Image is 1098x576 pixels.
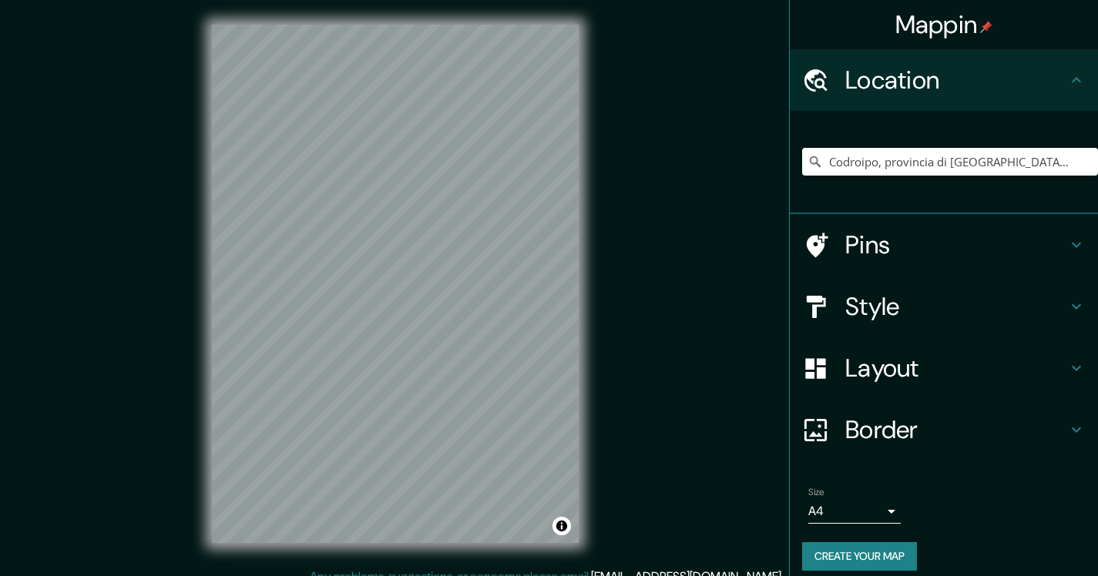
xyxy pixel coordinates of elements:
h4: Border [845,414,1067,445]
input: Pick your city or area [802,148,1098,176]
div: Border [790,399,1098,460]
div: Pins [790,214,1098,276]
h4: Style [845,291,1067,322]
h4: Layout [845,353,1067,383]
div: Style [790,276,1098,337]
button: Create your map [802,542,917,571]
h4: Mappin [895,9,993,40]
h4: Location [845,65,1067,95]
button: Toggle attribution [552,517,571,535]
canvas: Map [212,25,579,543]
h4: Pins [845,229,1067,260]
div: Location [790,49,1098,111]
img: pin-icon.png [980,21,992,33]
div: A4 [808,499,901,524]
div: Layout [790,337,1098,399]
label: Size [808,486,824,499]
